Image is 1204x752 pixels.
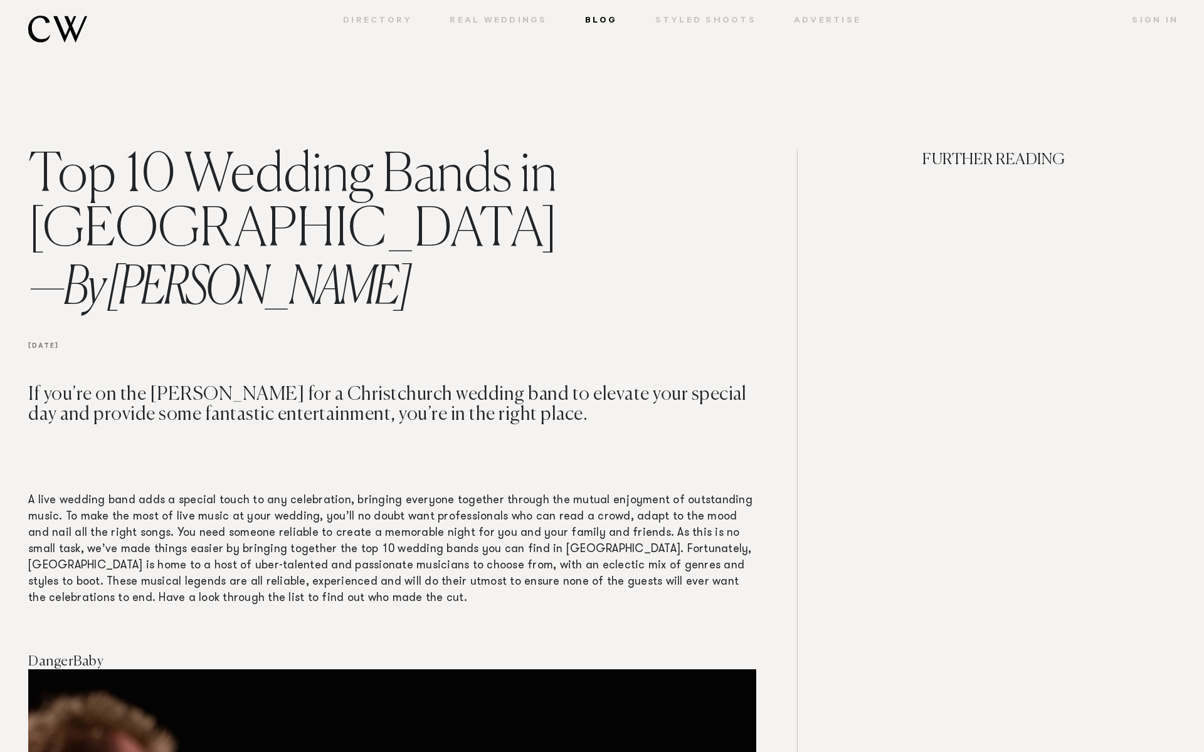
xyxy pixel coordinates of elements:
[812,149,1176,215] h4: FURTHER READING
[28,321,756,385] h6: [DATE]
[28,263,409,316] span: By [PERSON_NAME]
[28,263,63,316] span: —
[28,149,756,321] h1: Top 10 Wedding Bands in [GEOGRAPHIC_DATA]
[28,655,103,669] span: DangerBaby
[775,16,880,27] a: Advertise
[324,16,431,27] a: Directory
[431,16,566,27] a: Real Weddings
[566,16,636,27] a: Blog
[636,16,775,27] a: Styled Shoots
[1113,16,1178,27] a: Sign In
[28,385,756,493] h3: If you’re on the [PERSON_NAME] for a Christchurch wedding band to elevate your special day and pr...
[28,495,752,604] span: A live wedding band adds a special touch to any celebration, bringing everyone together through t...
[28,16,87,43] img: monogram.svg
